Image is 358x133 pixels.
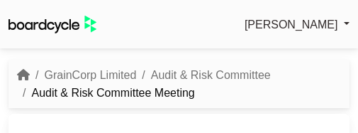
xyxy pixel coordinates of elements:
[245,18,338,31] span: [PERSON_NAME]
[17,84,195,102] li: Audit & Risk Committee Meeting
[151,69,271,81] a: Audit & Risk Committee
[17,66,341,102] nav: breadcrumb
[9,16,96,33] img: BoardcycleBlackGreen-aaafeed430059cb809a45853b8cf6d952af9d84e6e89e1f1685b34bfd5cb7d64.svg
[44,69,136,81] a: GrainCorp Limited
[245,16,349,34] a: [PERSON_NAME]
